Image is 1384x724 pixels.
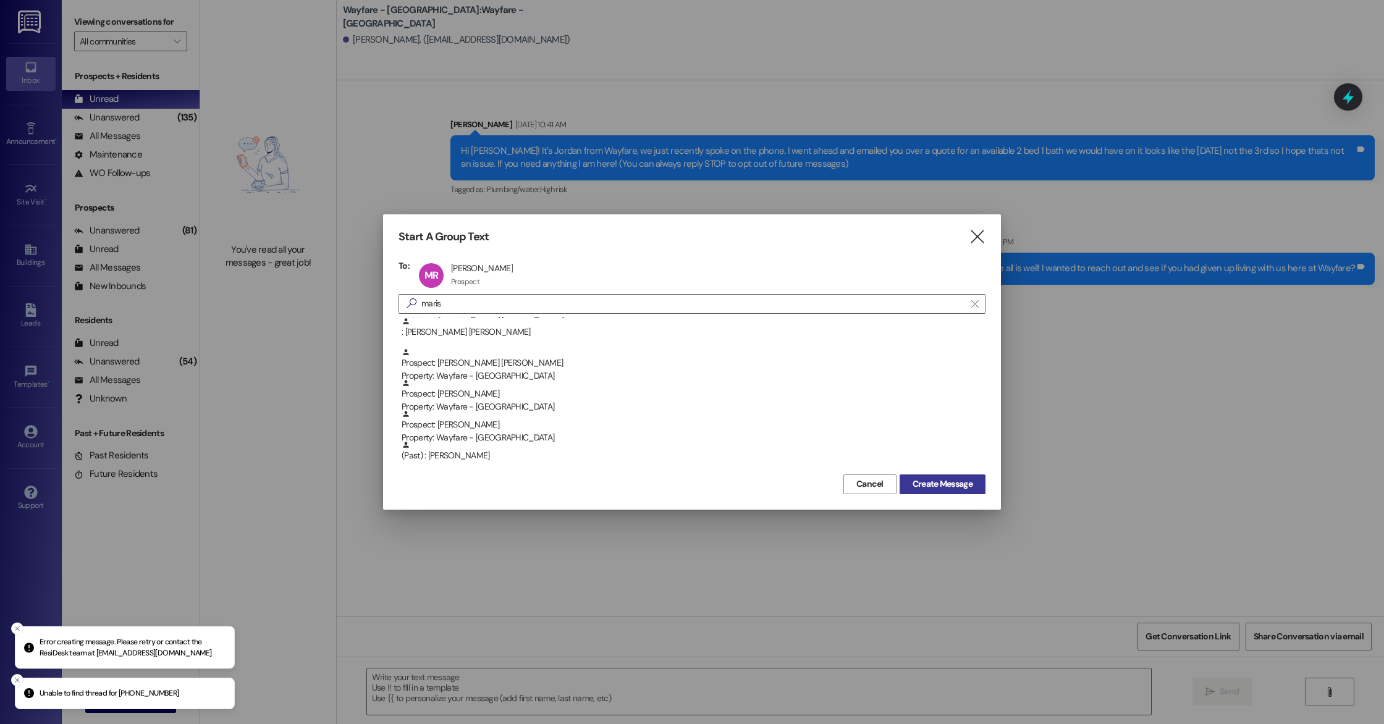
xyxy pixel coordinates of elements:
div: [PERSON_NAME] [451,263,513,274]
div: Property: Wayfare - [GEOGRAPHIC_DATA] [402,431,985,444]
div: Property: Wayfare - [GEOGRAPHIC_DATA] [402,369,985,382]
div: Prospect: [PERSON_NAME]Property: Wayfare - [GEOGRAPHIC_DATA] [399,379,985,410]
div: Prospect: [PERSON_NAME]Property: Wayfare - [GEOGRAPHIC_DATA] [399,410,985,440]
button: Close toast [11,674,23,686]
div: Property: Wayfare - [GEOGRAPHIC_DATA] [402,400,985,413]
button: Clear text [965,295,985,313]
span: Cancel [856,478,884,490]
span: MR [424,269,438,282]
h3: To: [399,260,410,271]
button: Create Message [900,474,985,494]
i:  [402,297,421,310]
p: Unable to find thread for [PHONE_NUMBER] [40,688,179,699]
i:  [969,230,985,243]
div: Prospect: [PERSON_NAME] [402,410,985,445]
h3: Start A Group Text [399,230,489,244]
div: Prospect: [PERSON_NAME] [PERSON_NAME]Property: Wayfare - [GEOGRAPHIC_DATA] [399,348,985,379]
i:  [971,299,978,309]
div: Prospect: [PERSON_NAME] [402,379,985,414]
button: Cancel [843,474,897,494]
div: : [PERSON_NAME] [PERSON_NAME] [402,317,985,339]
input: Search for any contact or apartment [421,295,965,313]
button: Close toast [11,623,23,635]
div: (Past) : [PERSON_NAME] [402,440,985,462]
div: Prospect [451,277,479,287]
p: Error creating message. Please retry or contact the ResiDesk team at [EMAIL_ADDRESS][DOMAIN_NAME] [40,637,224,659]
div: Prospect: [PERSON_NAME] [PERSON_NAME] [402,348,985,383]
span: Create Message [913,478,973,490]
div: : [PERSON_NAME] [PERSON_NAME] [399,317,985,348]
div: (Past) : [PERSON_NAME] [399,440,985,471]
